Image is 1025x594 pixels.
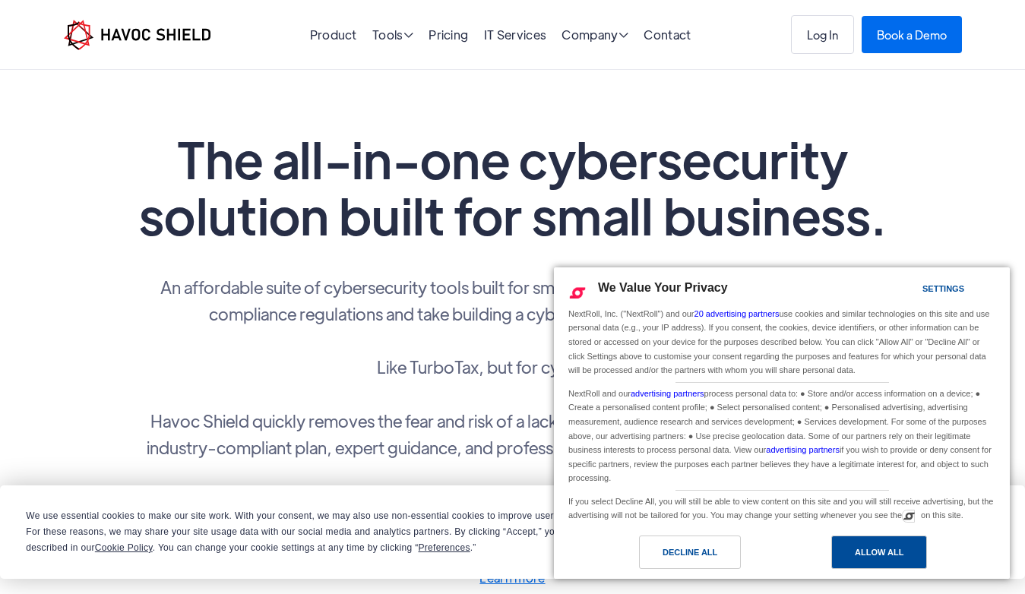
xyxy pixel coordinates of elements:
a: advertising partners [766,445,840,454]
span:  [618,29,628,41]
span:  [403,29,413,41]
span: We Value Your Privacy [598,281,728,294]
span: Preferences [418,542,470,553]
a: IT Services [484,27,547,43]
a: Decline All [563,536,782,577]
div: We use essential cookies to make our site work. With your consent, we may also use non-essential ... [26,508,737,556]
div: NextRoll, Inc. ("NextRoll") and our use cookies and similar technologies on this site and use per... [565,305,998,379]
div: Company [562,29,628,43]
div: Tools [372,29,413,43]
div: Allow All [855,544,903,561]
div: NextRoll and our process personal data to: ● Store and/or access information on a device; ● Creat... [565,383,998,487]
a: 20 advertising partners [694,309,780,318]
a: Book a Demo [862,16,962,53]
a: advertising partners [631,389,704,398]
p: An affordable suite of cybersecurity tools built for small businesses to stop ransomware, satisfy... [133,273,893,460]
a: Settings [896,276,932,305]
a: Allow All [782,536,1001,577]
img: Havoc Shield logo [64,20,210,50]
div: Decline All [663,544,717,561]
a: Pricing [429,27,468,43]
a: Contact [644,27,691,43]
div: If you select Decline All, you will still be able to view content on this site and you will still... [565,491,998,524]
div: Settings [922,280,964,297]
a: Product [310,27,357,43]
div: Company [562,29,628,43]
a: home [64,20,210,50]
h1: The all-in-one cybersecurity solution built for small business. [133,131,893,243]
a: Log In [791,15,854,54]
div: Tools [372,29,413,43]
span: Cookie Policy [95,542,153,553]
